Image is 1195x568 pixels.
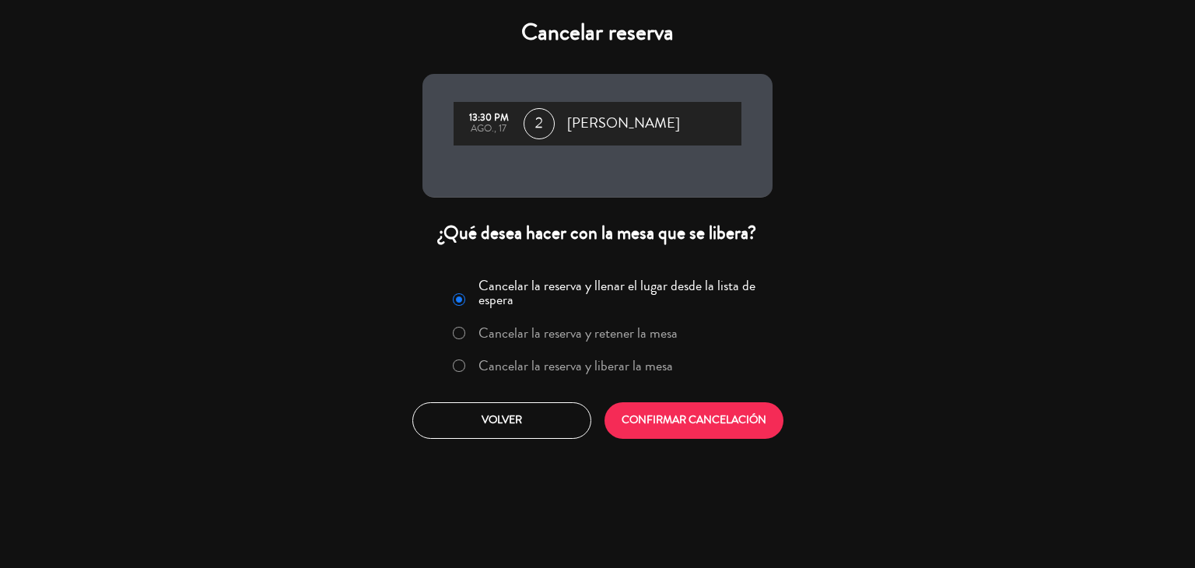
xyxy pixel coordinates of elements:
h4: Cancelar reserva [422,19,773,47]
button: Volver [412,402,591,439]
div: ¿Qué desea hacer con la mesa que se libera? [422,221,773,245]
span: [PERSON_NAME] [567,112,680,135]
label: Cancelar la reserva y retener la mesa [478,326,678,340]
button: CONFIRMAR CANCELACIÓN [605,402,783,439]
label: Cancelar la reserva y llenar el lugar desde la lista de espera [478,279,763,307]
div: ago., 17 [461,124,516,135]
div: 13:30 PM [461,113,516,124]
label: Cancelar la reserva y liberar la mesa [478,359,673,373]
span: 2 [524,108,555,139]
